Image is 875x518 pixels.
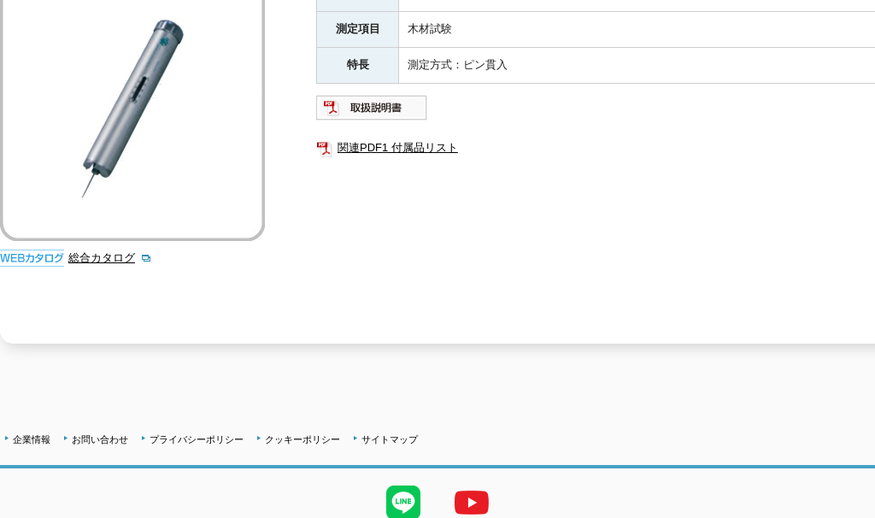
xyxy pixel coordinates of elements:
img: 取扱説明書 [316,94,428,121]
th: 特長 [317,48,399,84]
a: 総合カタログ [68,251,152,264]
a: クッキーポリシー [265,434,340,444]
a: 取扱説明書 [316,105,428,118]
a: 企業情報 [13,434,50,444]
a: サイトマップ [361,434,418,444]
a: お問い合わせ [72,434,128,444]
th: 測定項目 [317,12,399,48]
a: プライバシーポリシー [150,434,244,444]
